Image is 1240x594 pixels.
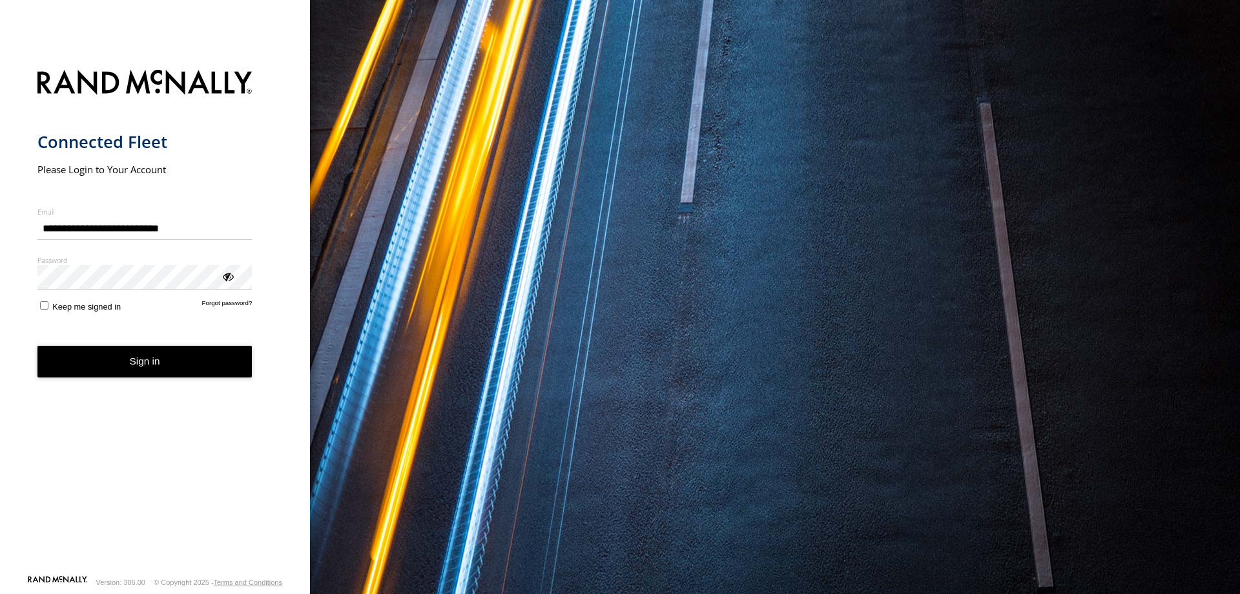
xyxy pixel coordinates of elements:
div: ViewPassword [221,270,234,282]
img: Rand McNally [37,67,253,100]
input: Keep me signed in [40,301,48,310]
a: Forgot password? [202,299,253,312]
span: Keep me signed in [52,302,121,312]
h1: Connected Fleet [37,131,253,153]
form: main [37,62,273,575]
div: Version: 306.00 [96,578,145,586]
h2: Please Login to Your Account [37,163,253,176]
button: Sign in [37,346,253,377]
label: Password [37,255,253,265]
label: Email [37,207,253,217]
a: Visit our Website [28,576,87,589]
a: Terms and Conditions [214,578,282,586]
div: © Copyright 2025 - [154,578,282,586]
